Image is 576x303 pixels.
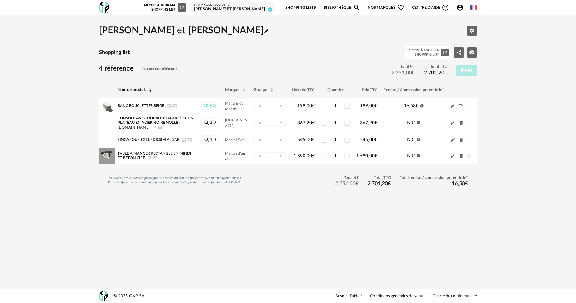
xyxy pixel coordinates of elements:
[327,120,344,126] div: 1
[293,153,315,158] span: 1 590,00
[367,175,391,181] span: Total TTC
[268,7,272,12] span: 4
[225,102,244,111] span: Maisons du Monde
[312,137,315,142] span: €
[355,181,358,186] span: €
[360,137,377,142] span: 545,00
[360,103,377,108] span: 199,00
[99,2,109,14] img: OXP
[360,120,377,125] span: 367,20
[253,102,286,110] div: Sélectionner un groupe
[312,120,315,125] span: €
[375,120,377,125] span: €
[201,118,219,127] a: Magnify icon3D
[289,82,318,98] th: Unitaire TTC
[204,137,210,142] span: Magnify icon
[407,120,415,125] span: N.C
[335,181,358,186] span: 2 251,00
[312,103,315,108] span: €
[400,175,468,181] span: Total remise / commission potentielle*
[100,134,113,146] img: Product pack shot
[345,120,349,125] span: Plus icon
[345,104,349,108] span: Plus icon
[179,6,184,9] span: Refresh icon
[285,1,316,15] a: Shopping Lists
[375,153,377,158] span: €
[225,152,245,161] span: Maison d'un rêve
[225,88,239,92] span: Marque
[113,293,145,299] div: © 2025 OXP SA
[297,137,315,142] span: 545,00
[407,137,415,142] span: N.C
[253,88,267,92] span: Groupe
[456,50,462,55] span: Share Variant icon
[166,104,171,108] span: Launch icon
[353,82,380,98] th: Prix TTC
[467,26,477,36] button: Editer les paramètres
[380,82,447,98] th: Remise / Commission potentielle*
[99,25,269,37] h2: [PERSON_NAME] et [PERSON_NAME]
[297,103,315,108] span: 199,00
[153,156,158,160] span: Ajouter un commentaire
[158,126,163,129] span: Ajouter un commentaire
[118,104,164,108] span: Banc bouclettes beige
[335,294,362,299] a: Besoin d'aide ?
[367,181,391,186] span: 2 701,20
[467,47,477,58] button: Camera icon
[391,64,415,70] span: Total HT
[321,154,326,159] span: Minus icon
[321,120,326,125] span: Minus icon
[375,137,377,142] span: €
[187,138,192,141] span: Ajouter un commentaire
[225,118,247,128] span: [DOMAIN_NAME]
[99,291,108,301] img: OXP
[444,70,447,76] span: €
[172,104,177,108] span: Ajouter un commentaire
[99,64,181,73] h3: 4 référence
[452,181,468,186] span: 16,58
[458,153,464,159] span: Delete icon
[416,137,421,141] span: Information icon
[397,4,404,11] span: Heart Outline icon
[450,137,455,143] span: Pencil icon
[345,138,349,142] span: Plus icon
[356,153,377,158] span: 1 590,00
[450,103,455,109] span: Pencil icon
[345,154,349,159] span: Plus icon
[181,138,186,141] a: Launch icon
[450,120,455,126] span: Pencil icon
[143,3,186,12] div: Mettre à jour ma Shopping List
[388,181,391,186] span: €
[327,153,344,159] div: 1
[327,137,344,143] div: 1
[194,3,271,7] div: Shopping List courante
[465,181,468,186] span: €
[457,4,464,11] span: Account Circle icon
[458,120,464,126] span: Delete icon
[461,68,472,73] span: Devis
[201,135,219,144] a: Magnify icon3D
[424,64,447,70] span: Total TTC
[324,1,360,15] a: BibliothèqueMagnify icon
[118,138,179,141] span: Singapour.EXT.LPDR.sIM.ALGAE
[416,103,418,108] span: €
[225,138,244,142] span: Market Set
[108,176,241,184] div: *Voir détail des conditions prescripteurs précises au sein des fiches produits ou en cliquant sur...
[318,82,353,98] th: Quantité
[264,26,269,35] span: Pencil icon
[297,120,315,125] span: 367,20
[138,65,181,73] button: Ajouter une référence
[416,153,421,158] span: Information icon
[433,294,477,299] a: Charte de confidentialité
[404,103,418,108] span: 16,58
[470,4,477,11] img: fr
[152,126,157,129] a: Launch icon
[416,120,421,125] span: Information icon
[441,49,449,56] button: Refresh icon
[391,70,415,76] span: 2 251,00
[375,103,377,108] span: €
[469,50,475,55] span: Camera icon
[100,117,113,129] img: Product pack shot
[253,119,286,127] div: Sélectionner un groupe
[118,88,146,92] span: Nom de produit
